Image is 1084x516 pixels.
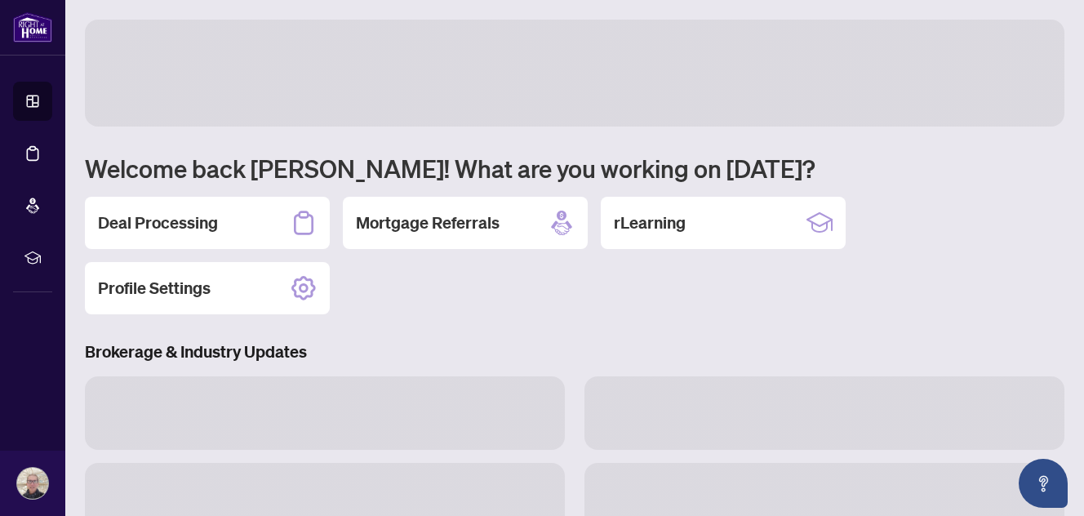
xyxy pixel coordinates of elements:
img: logo [13,12,52,42]
h2: Deal Processing [98,211,218,234]
h1: Welcome back [PERSON_NAME]! What are you working on [DATE]? [85,153,1064,184]
h3: Brokerage & Industry Updates [85,340,1064,363]
h2: Mortgage Referrals [356,211,500,234]
h2: Profile Settings [98,277,211,300]
img: Profile Icon [17,468,48,499]
button: Open asap [1019,459,1068,508]
h2: rLearning [614,211,686,234]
